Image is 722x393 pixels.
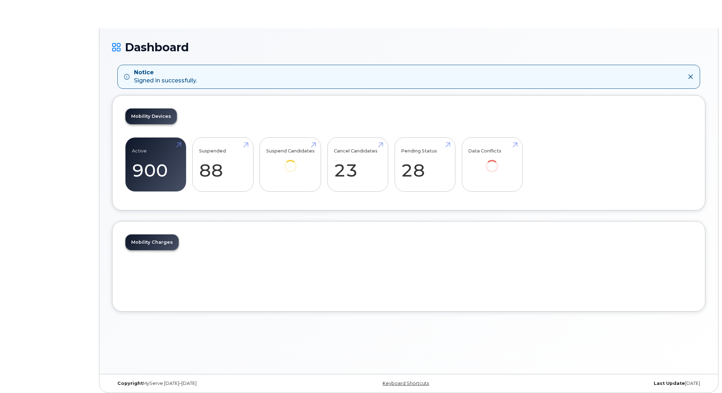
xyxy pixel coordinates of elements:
[383,381,429,386] a: Keyboard Shortcuts
[401,141,449,188] a: Pending Status 28
[126,235,179,250] a: Mobility Charges
[112,381,310,386] div: MyServe [DATE]–[DATE]
[266,141,315,182] a: Suspend Candidates
[134,69,197,85] div: Signed in successfully.
[134,69,197,77] strong: Notice
[112,41,705,53] h1: Dashboard
[468,141,516,182] a: Data Conflicts
[117,381,143,386] strong: Copyright
[199,141,247,188] a: Suspended 88
[334,141,382,188] a: Cancel Candidates 23
[508,381,705,386] div: [DATE]
[654,381,685,386] strong: Last Update
[126,109,177,124] a: Mobility Devices
[132,141,180,188] a: Active 900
